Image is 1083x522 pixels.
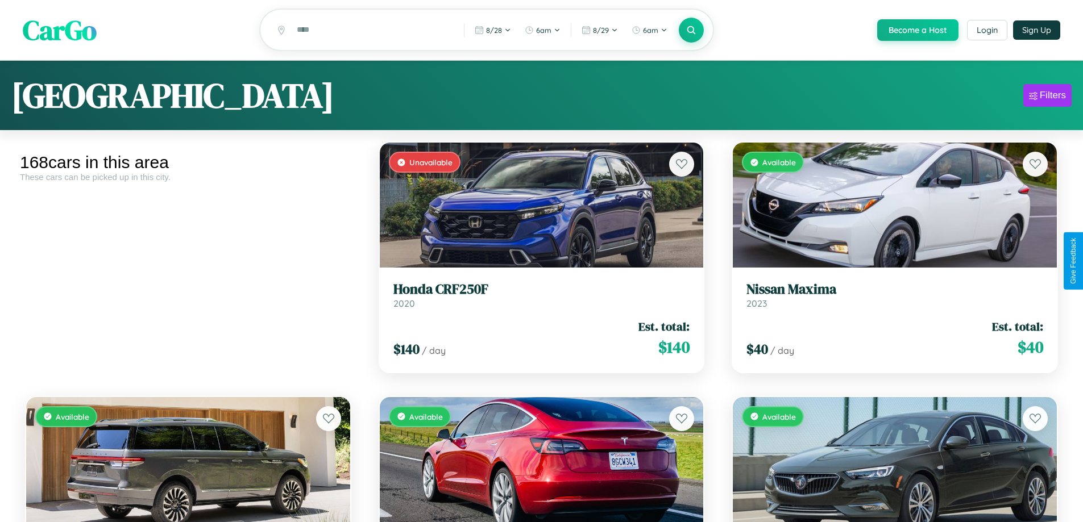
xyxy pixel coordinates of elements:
button: Become a Host [877,19,958,41]
span: 2023 [746,298,767,309]
h3: Nissan Maxima [746,281,1043,298]
h3: Honda CRF250F [393,281,690,298]
span: Available [409,412,443,421]
button: Login [967,20,1007,40]
button: 8/28 [469,21,517,39]
div: 168 cars in this area [20,153,356,172]
span: $ 140 [393,340,420,358]
button: Sign Up [1013,20,1060,40]
span: Unavailable [409,157,453,167]
span: 6am [536,26,551,35]
span: $ 40 [746,340,768,358]
div: These cars can be picked up in this city. [20,172,356,182]
span: 6am [643,26,658,35]
div: Filters [1040,90,1066,101]
button: 6am [519,21,566,39]
span: Est. total: [992,318,1043,335]
h1: [GEOGRAPHIC_DATA] [11,72,334,119]
span: $ 140 [658,336,690,358]
span: / day [422,345,446,356]
span: CarGo [23,11,97,49]
a: Honda CRF250F2020 [393,281,690,309]
span: 2020 [393,298,415,309]
span: 8 / 28 [486,26,502,35]
span: $ 40 [1018,336,1043,358]
span: 8 / 29 [593,26,609,35]
span: Est. total: [638,318,690,335]
span: Available [56,412,89,421]
button: Filters [1023,84,1072,107]
button: 8/29 [576,21,624,39]
span: Available [762,412,796,421]
div: Give Feedback [1069,238,1077,284]
span: / day [770,345,794,356]
button: 6am [626,21,673,39]
span: Available [762,157,796,167]
a: Nissan Maxima2023 [746,281,1043,309]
